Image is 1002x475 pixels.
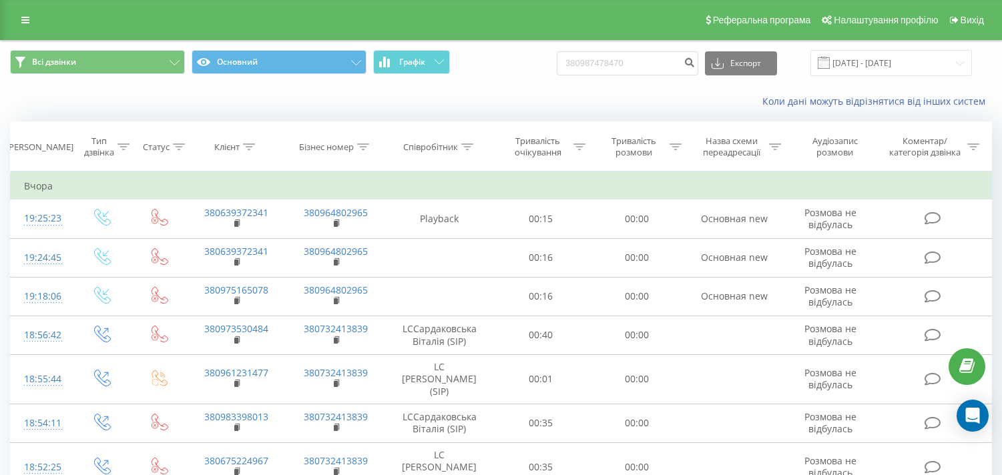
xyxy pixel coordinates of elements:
[304,245,368,258] a: 380964802965
[697,135,766,158] div: Назва схеми переадресації
[204,410,268,423] a: 380983398013
[834,15,938,25] span: Налаштування профілю
[83,135,114,158] div: Тип дзвінка
[24,322,58,348] div: 18:56:42
[589,238,685,277] td: 00:00
[804,410,856,435] span: Розмова не відбулась
[493,355,589,404] td: 00:01
[685,277,784,316] td: Основная new
[24,245,58,271] div: 19:24:45
[589,316,685,354] td: 00:00
[804,206,856,231] span: Розмова не відбулась
[304,284,368,296] a: 380964802965
[386,316,493,354] td: LCСардаковська Віталія (SIP)
[762,95,992,107] a: Коли дані можуть відрізнятися вiд інших систем
[685,199,784,238] td: Основная new
[589,277,685,316] td: 00:00
[32,57,76,67] span: Всі дзвінки
[204,284,268,296] a: 380975165078
[304,410,368,423] a: 380732413839
[11,173,992,199] td: Вчора
[304,322,368,335] a: 380732413839
[204,206,268,219] a: 380639372341
[386,355,493,404] td: LC [PERSON_NAME] (SIP)
[804,245,856,270] span: Розмова не відбулась
[493,199,589,238] td: 00:15
[204,322,268,335] a: 380973530484
[299,141,354,153] div: Бізнес номер
[713,15,811,25] span: Реферальна програма
[304,366,368,379] a: 380732413839
[24,366,58,392] div: 18:55:44
[589,199,685,238] td: 00:00
[24,410,58,436] div: 18:54:11
[204,366,268,379] a: 380961231477
[24,205,58,231] div: 19:25:23
[204,245,268,258] a: 380639372341
[493,238,589,277] td: 00:16
[399,57,425,67] span: Графік
[493,404,589,442] td: 00:35
[10,50,185,74] button: Всі дзвінки
[886,135,964,158] div: Коментар/категорія дзвінка
[214,141,240,153] div: Клієнт
[589,404,685,442] td: 00:00
[804,322,856,347] span: Розмова не відбулась
[403,141,458,153] div: Співробітник
[601,135,666,158] div: Тривалість розмови
[705,51,777,75] button: Експорт
[386,404,493,442] td: LCСардаковська Віталія (SIP)
[304,454,368,467] a: 380732413839
[192,50,366,74] button: Основний
[804,366,856,391] span: Розмова не відбулась
[804,284,856,308] span: Розмова не відбулась
[143,141,170,153] div: Статус
[961,15,984,25] span: Вихід
[557,51,698,75] input: Пошук за номером
[957,400,989,432] div: Open Intercom Messenger
[589,355,685,404] td: 00:00
[685,238,784,277] td: Основная new
[386,199,493,238] td: Playback
[204,454,268,467] a: 380675224967
[493,277,589,316] td: 00:16
[796,135,873,158] div: Аудіозапис розмови
[493,316,589,354] td: 00:40
[505,135,571,158] div: Тривалість очікування
[6,141,73,153] div: [PERSON_NAME]
[373,50,450,74] button: Графік
[304,206,368,219] a: 380964802965
[24,284,58,310] div: 19:18:06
